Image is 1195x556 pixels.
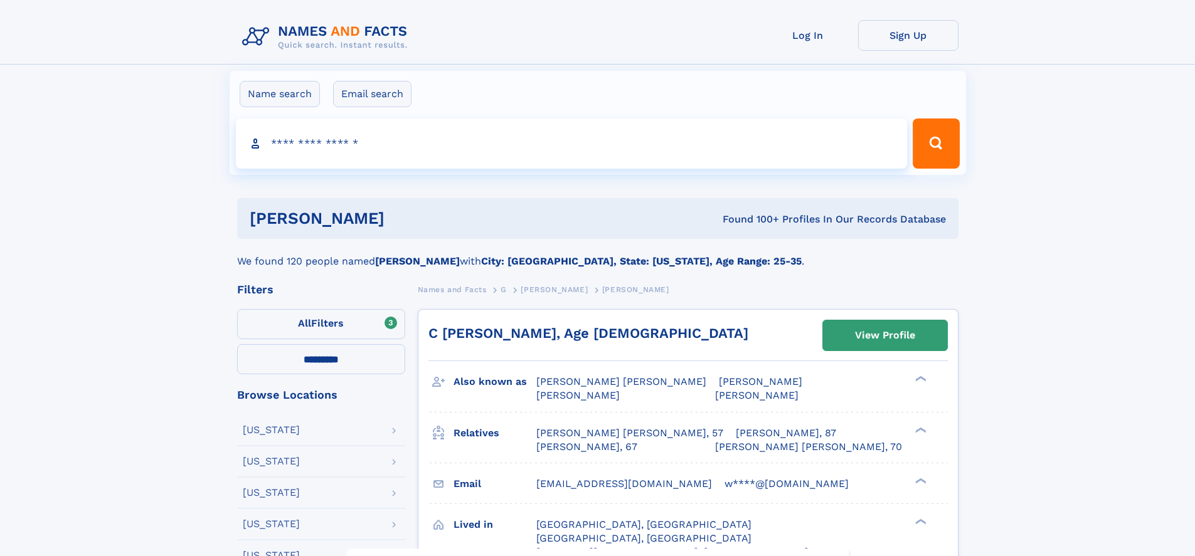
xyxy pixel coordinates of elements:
[536,440,637,454] a: [PERSON_NAME], 67
[536,532,752,544] span: [GEOGRAPHIC_DATA], [GEOGRAPHIC_DATA]
[912,426,927,434] div: ❯
[237,239,959,269] div: We found 120 people named with .
[454,422,536,444] h3: Relatives
[454,514,536,535] h3: Lived in
[855,321,915,350] div: View Profile
[298,317,311,329] span: All
[481,255,802,267] b: City: [GEOGRAPHIC_DATA], State: [US_STATE], Age Range: 25-35
[250,211,554,226] h1: [PERSON_NAME]
[912,375,927,383] div: ❯
[243,456,300,466] div: [US_STATE]
[237,20,418,54] img: Logo Names and Facts
[243,488,300,498] div: [US_STATE]
[536,389,620,401] span: [PERSON_NAME]
[536,426,723,440] a: [PERSON_NAME] [PERSON_NAME], 57
[913,118,959,169] button: Search Button
[237,284,405,295] div: Filters
[553,212,946,226] div: Found 100+ Profiles In Our Records Database
[736,426,836,440] a: [PERSON_NAME], 87
[501,285,507,294] span: G
[240,81,320,107] label: Name search
[236,118,908,169] input: search input
[912,517,927,525] div: ❯
[536,375,706,387] span: [PERSON_NAME] [PERSON_NAME]
[454,473,536,495] h3: Email
[715,440,902,454] a: [PERSON_NAME] [PERSON_NAME], 70
[715,389,799,401] span: [PERSON_NAME]
[428,325,748,341] a: C [PERSON_NAME], Age [DEMOGRAPHIC_DATA]
[602,285,669,294] span: [PERSON_NAME]
[823,320,947,350] a: View Profile
[243,425,300,435] div: [US_STATE]
[521,285,588,294] span: [PERSON_NAME]
[243,519,300,529] div: [US_STATE]
[237,389,405,401] div: Browse Locations
[454,371,536,392] h3: Also known as
[858,20,959,51] a: Sign Up
[237,309,405,339] label: Filters
[418,281,487,297] a: Names and Facts
[719,375,802,387] span: [PERSON_NAME]
[536,478,712,490] span: [EMAIL_ADDRESS][DOMAIN_NAME]
[375,255,460,267] b: [PERSON_NAME]
[333,81,412,107] label: Email search
[912,476,927,485] div: ❯
[521,281,588,297] a: [PERSON_NAME]
[536,518,752,530] span: [GEOGRAPHIC_DATA], [GEOGRAPHIC_DATA]
[758,20,858,51] a: Log In
[501,281,507,297] a: G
